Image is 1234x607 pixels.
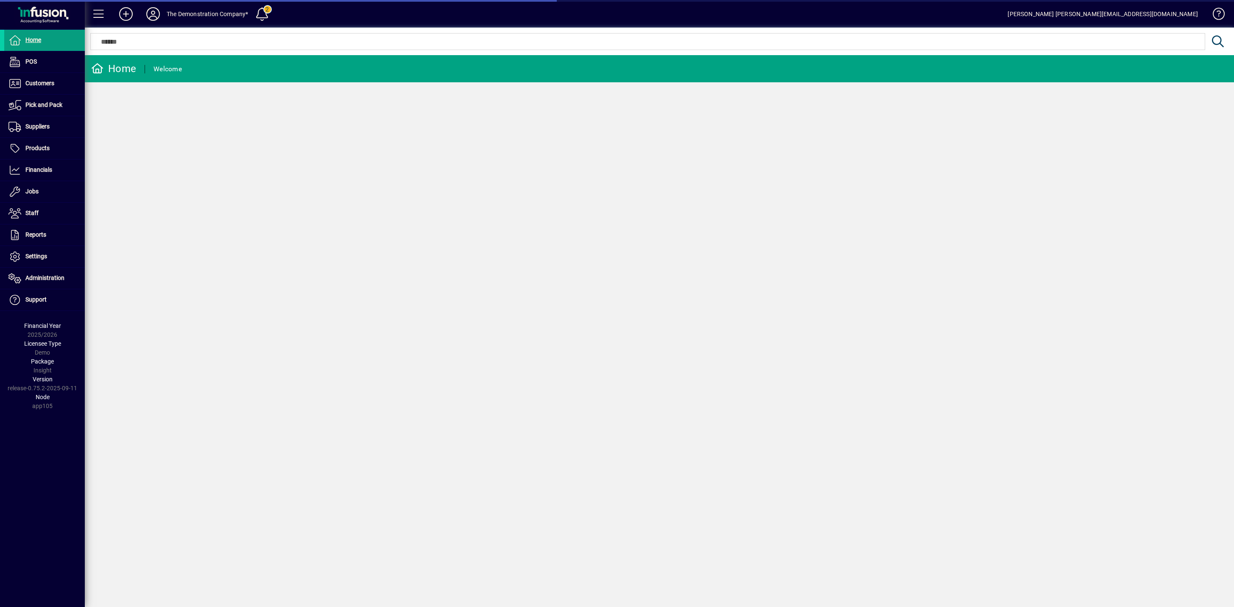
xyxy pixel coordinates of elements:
[25,123,50,130] span: Suppliers
[24,322,61,329] span: Financial Year
[4,246,85,267] a: Settings
[4,224,85,246] a: Reports
[25,58,37,65] span: POS
[25,166,52,173] span: Financials
[25,80,54,87] span: Customers
[4,159,85,181] a: Financials
[25,253,47,260] span: Settings
[4,73,85,94] a: Customers
[25,296,47,303] span: Support
[4,289,85,310] a: Support
[1206,2,1223,29] a: Knowledge Base
[31,358,54,365] span: Package
[25,188,39,195] span: Jobs
[4,138,85,159] a: Products
[25,210,39,216] span: Staff
[33,376,53,383] span: Version
[4,181,85,202] a: Jobs
[25,36,41,43] span: Home
[1008,7,1198,21] div: [PERSON_NAME] [PERSON_NAME][EMAIL_ADDRESS][DOMAIN_NAME]
[91,62,136,76] div: Home
[112,6,140,22] button: Add
[25,274,64,281] span: Administration
[154,62,182,76] div: Welcome
[4,268,85,289] a: Administration
[36,394,50,400] span: Node
[25,231,46,238] span: Reports
[167,7,248,21] div: The Demonstration Company*
[4,203,85,224] a: Staff
[25,145,50,151] span: Products
[24,340,61,347] span: Licensee Type
[140,6,167,22] button: Profile
[25,101,62,108] span: Pick and Pack
[4,95,85,116] a: Pick and Pack
[4,116,85,137] a: Suppliers
[4,51,85,73] a: POS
